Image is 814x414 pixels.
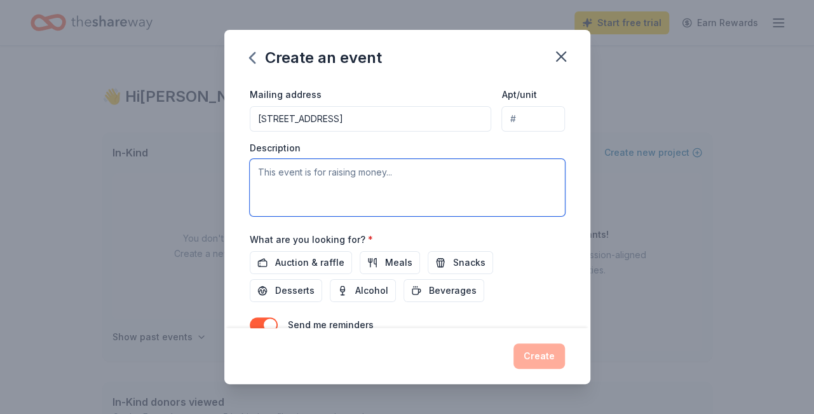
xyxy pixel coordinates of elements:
label: What are you looking for? [250,233,373,246]
div: Create an event [250,48,382,68]
span: Snacks [453,255,485,270]
label: Apt/unit [501,88,536,101]
button: Meals [360,251,420,274]
button: Snacks [428,251,493,274]
label: Mailing address [250,88,322,101]
button: Beverages [404,279,484,302]
span: Desserts [275,283,315,298]
span: Meals [385,255,412,270]
input: Enter a US address [250,106,492,132]
button: Alcohol [330,279,396,302]
label: Description [250,142,301,155]
button: Auction & raffle [250,251,352,274]
input: # [501,106,564,132]
span: Auction & raffle [275,255,344,270]
span: Beverages [429,283,477,298]
button: Desserts [250,279,322,302]
label: Send me reminders [288,319,374,330]
span: Alcohol [355,283,388,298]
